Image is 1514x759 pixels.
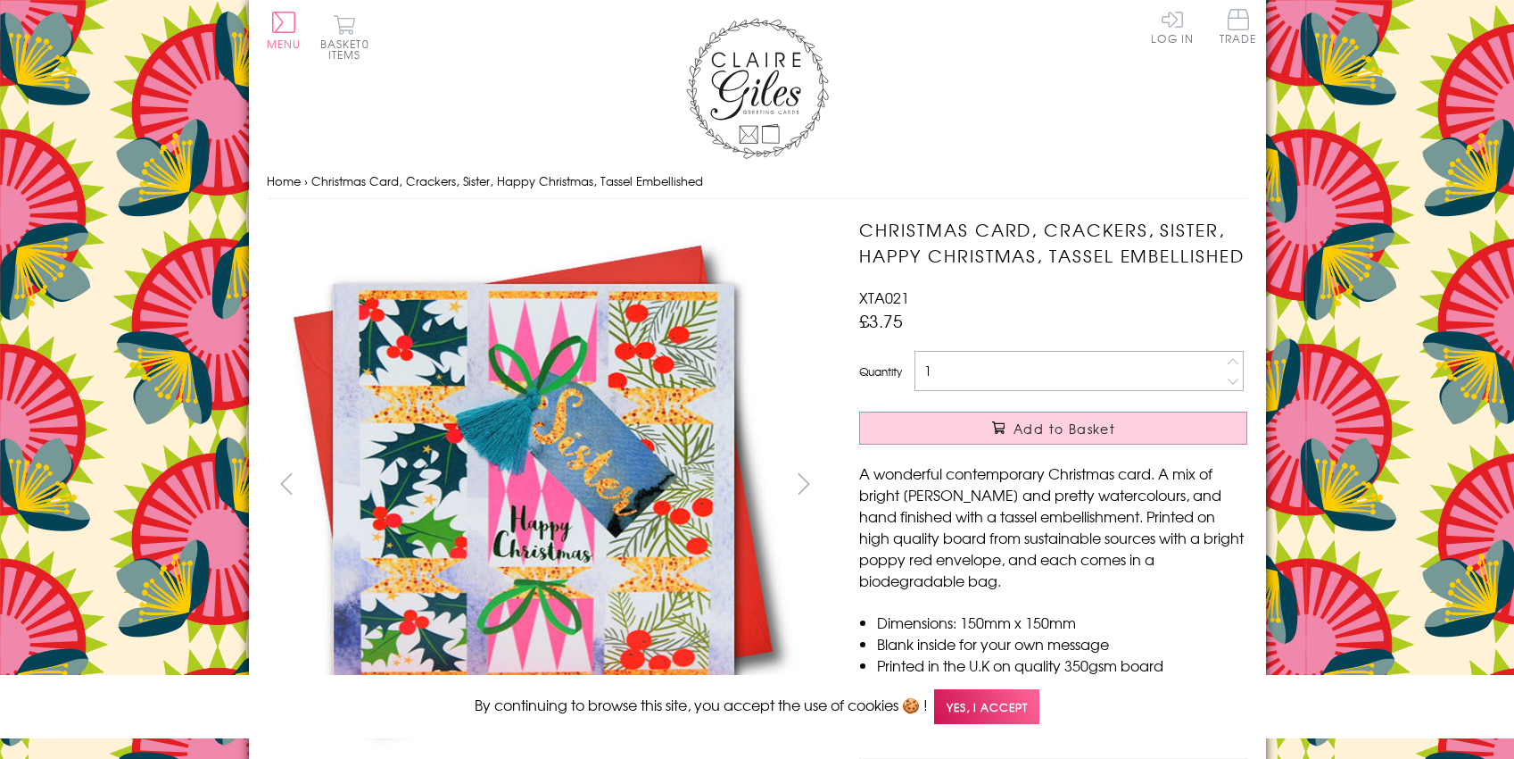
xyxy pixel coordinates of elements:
span: Trade [1220,9,1257,44]
button: prev [267,463,307,504]
span: › [304,172,308,189]
label: Quantity [859,363,902,379]
img: Christmas Card, Crackers, Sister, Happy Christmas, Tassel Embellished [823,217,1359,753]
img: Claire Giles Greetings Cards [686,18,829,159]
span: XTA021 [859,287,909,308]
span: Yes, I accept [934,689,1039,724]
span: 0 items [328,36,369,63]
button: Basket0 items [320,14,369,60]
a: Home [267,172,301,189]
img: Christmas Card, Crackers, Sister, Happy Christmas, Tassel Embellished [266,217,801,752]
h1: Christmas Card, Crackers, Sister, Happy Christmas, Tassel Embellished [859,217,1247,269]
span: £3.75 [859,308,903,333]
p: A wonderful contemporary Christmas card. A mix of bright [PERSON_NAME] and pretty watercolours, a... [859,463,1247,591]
button: next [783,463,823,504]
li: Printed in the U.K on quality 350gsm board [877,655,1247,676]
span: Christmas Card, Crackers, Sister, Happy Christmas, Tassel Embellished [311,172,703,189]
span: Add to Basket [1013,420,1115,438]
a: Trade [1220,9,1257,47]
span: Menu [267,36,302,52]
li: Dimensions: 150mm x 150mm [877,612,1247,633]
a: Log In [1151,9,1194,44]
li: Blank inside for your own message [877,633,1247,655]
button: Menu [267,12,302,49]
nav: breadcrumbs [267,163,1248,200]
button: Add to Basket [859,412,1247,445]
